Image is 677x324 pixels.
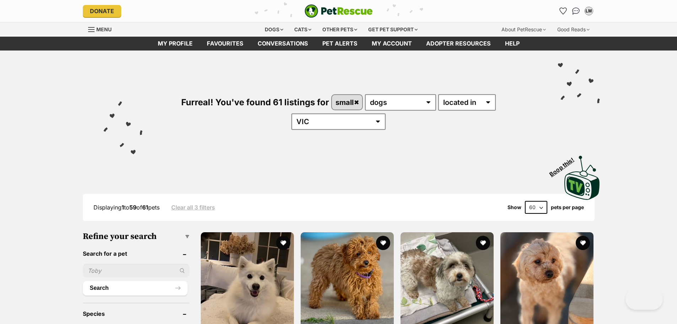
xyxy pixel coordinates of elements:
button: favourite [276,236,290,250]
img: logo-e224e6f780fb5917bec1dbf3a21bbac754714ae5b6737aabdf751b685950b380.svg [305,4,373,18]
a: conversations [251,37,315,51]
input: Toby [83,264,189,277]
div: Cats [289,22,316,37]
label: pets per page [551,205,584,210]
a: Conversations [570,5,582,17]
a: Favourites [200,37,251,51]
strong: 1 [122,204,124,211]
a: My profile [151,37,200,51]
strong: 59 [129,204,136,211]
header: Species [83,310,189,317]
button: favourite [576,236,590,250]
a: PetRescue [305,4,373,18]
a: Favourites [558,5,569,17]
a: Pet alerts [315,37,365,51]
a: small [332,95,362,110]
strong: 61 [142,204,148,211]
span: Displaying to of pets [93,204,160,211]
button: Search [83,281,188,295]
iframe: Help Scout Beacon - Open [625,288,663,310]
img: chat-41dd97257d64d25036548639549fe6c8038ab92f7586957e7f3b1b290dea8141.svg [572,7,580,15]
div: LM [585,7,592,15]
button: My account [583,5,595,17]
a: Clear all 3 filters [171,204,215,211]
a: My account [365,37,419,51]
a: Donate [83,5,121,17]
span: Show [507,205,521,210]
a: Help [498,37,527,51]
span: Furreal! You've found 61 listings for [181,97,329,107]
div: Dogs [260,22,288,37]
img: PetRescue TV logo [564,156,600,200]
div: About PetRescue [496,22,551,37]
header: Search for a pet [83,250,189,257]
span: Menu [96,26,112,32]
div: Good Reads [552,22,595,37]
a: Menu [88,22,117,35]
div: Get pet support [363,22,423,37]
button: favourite [376,236,390,250]
span: Boop this! [548,152,581,177]
ul: Account quick links [558,5,595,17]
h3: Refine your search [83,232,189,241]
a: Adopter resources [419,37,498,51]
button: favourite [476,236,490,250]
div: Other pets [317,22,362,37]
a: Boop this! [564,149,600,201]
